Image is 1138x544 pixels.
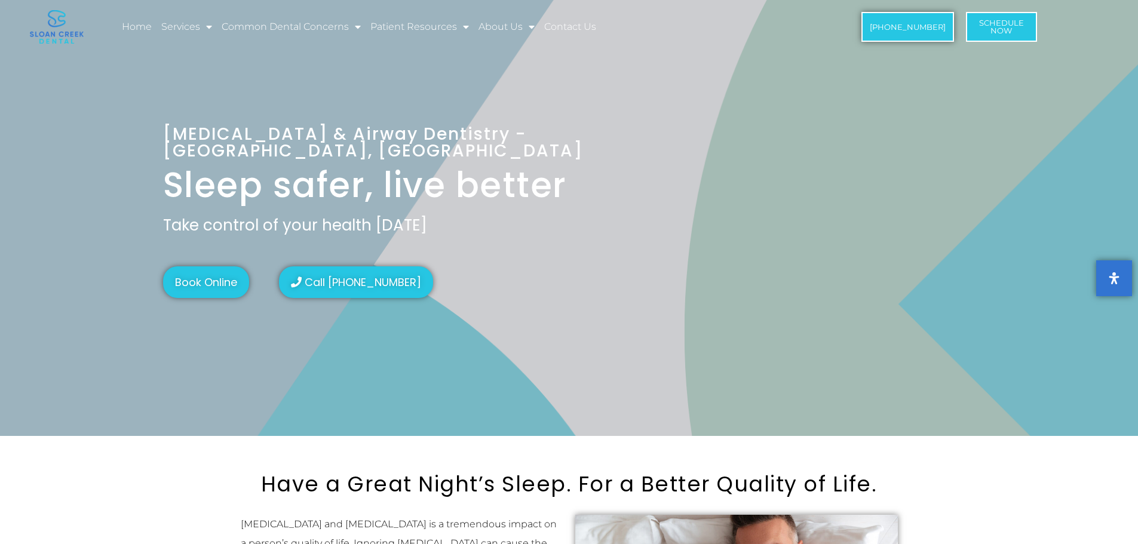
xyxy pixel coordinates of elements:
[175,275,237,289] span: Book Online
[305,275,421,289] span: Call [PHONE_NUMBER]
[159,13,214,41] a: Services
[966,12,1037,42] a: ScheduleNow
[220,13,363,41] a: Common Dental Concerns
[163,164,634,206] h2: Sleep safer, live better
[369,13,471,41] a: Patient Resources
[163,216,976,235] p: Take control of your health [DATE]
[870,23,946,31] span: [PHONE_NUMBER]
[163,266,249,298] a: Book Online
[235,472,904,497] h2: Have a Great Night’s Sleep. For a Better Quality of Life.
[279,266,433,298] a: Call [PHONE_NUMBER]
[30,10,84,44] img: logo
[163,126,634,159] h1: [MEDICAL_DATA] & Airway Dentistry - [GEOGRAPHIC_DATA], [GEOGRAPHIC_DATA]
[542,13,598,41] a: Contact Us
[1096,260,1132,296] button: Open Accessibility Panel
[477,13,536,41] a: About Us
[120,13,783,41] nav: Menu
[979,19,1024,35] span: Schedule Now
[120,13,154,41] a: Home
[861,12,954,42] a: [PHONE_NUMBER]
